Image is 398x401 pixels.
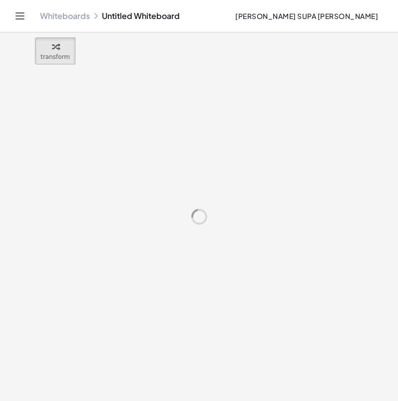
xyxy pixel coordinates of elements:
[40,53,70,60] span: transform
[35,37,75,64] button: transform
[12,8,28,24] button: Toggle navigation
[40,11,90,21] a: Whiteboards
[235,11,378,20] span: [PERSON_NAME] SUPA [PERSON_NAME]
[227,7,386,25] button: [PERSON_NAME] SUPA [PERSON_NAME]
